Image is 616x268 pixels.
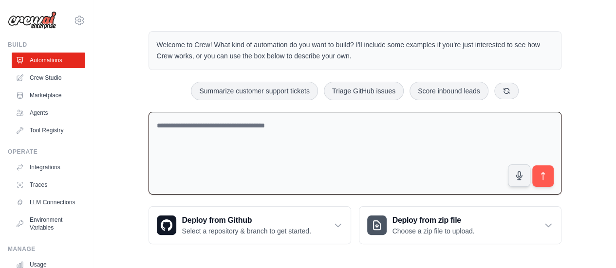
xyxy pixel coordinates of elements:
img: Logo [8,11,56,30]
a: Environment Variables [12,212,85,235]
a: Integrations [12,160,85,175]
a: LLM Connections [12,195,85,210]
a: Marketplace [12,88,85,103]
button: Score inbound leads [410,82,488,100]
div: Manage [8,245,85,253]
a: Tool Registry [12,123,85,138]
a: Crew Studio [12,70,85,86]
p: Select a repository & branch to get started. [182,226,311,236]
button: Triage GitHub issues [324,82,404,100]
h3: Deploy from zip file [392,214,475,226]
p: Welcome to Crew! What kind of automation do you want to build? I'll include some examples if you'... [157,39,553,62]
div: Operate [8,148,85,156]
a: Traces [12,177,85,193]
h3: Deploy from Github [182,214,311,226]
iframe: Chat Widget [567,221,616,268]
div: Build [8,41,85,49]
a: Automations [12,53,85,68]
button: Summarize customer support tickets [191,82,317,100]
p: Choose a zip file to upload. [392,226,475,236]
a: Agents [12,105,85,121]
